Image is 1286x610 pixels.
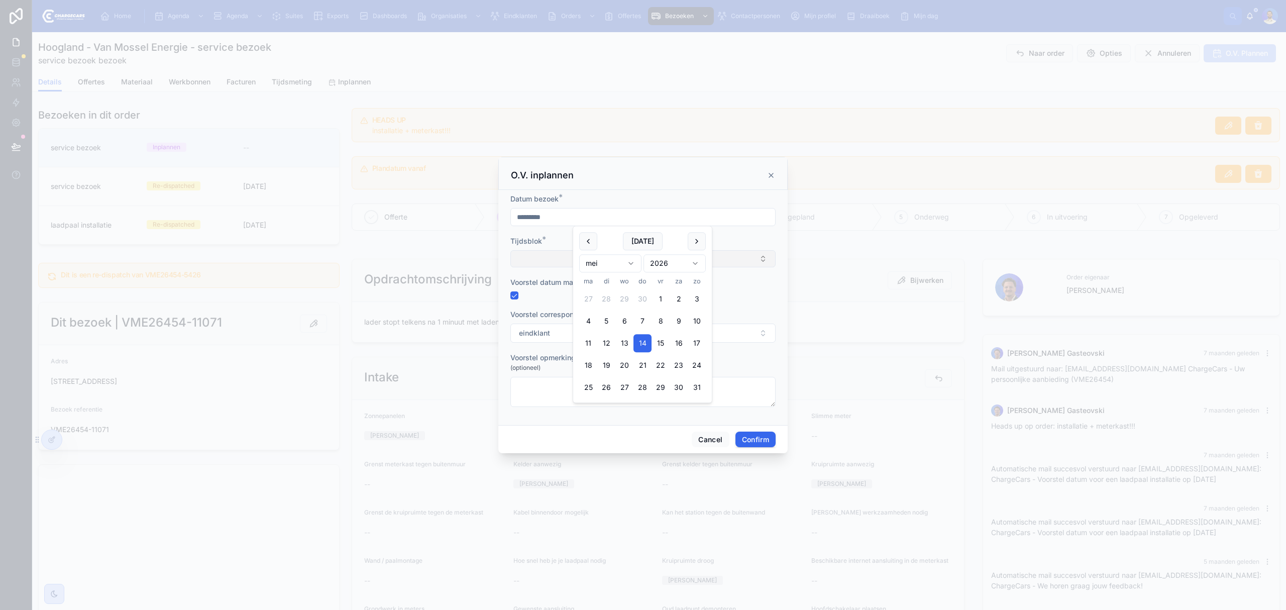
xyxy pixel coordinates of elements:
button: woensdag 29 april 2026 [615,290,633,309]
button: vrijdag 1 mei 2026 [652,290,670,309]
button: dinsdag 28 april 2026 [597,290,615,309]
button: Select Button [510,324,776,343]
button: zondag 31 mei 2026 [688,379,706,397]
button: donderdag 21 mei 2026 [633,357,652,375]
button: zondag 3 mei 2026 [688,290,706,309]
th: dinsdag [597,276,615,286]
button: zaterdag 9 mei 2026 [670,313,688,331]
h3: O.V. inplannen [511,169,574,181]
th: woensdag [615,276,633,286]
th: vrijdag [652,276,670,286]
button: vrijdag 29 mei 2026 [652,379,670,397]
button: dinsdag 19 mei 2026 [597,357,615,375]
button: donderdag 14 mei 2026, selected [633,335,652,353]
button: donderdag 30 april 2026 [633,290,652,309]
button: maandag 4 mei 2026 [579,313,597,331]
span: Voorstel datum mailen [510,278,585,286]
button: Confirm [735,432,776,448]
span: (optioneel) [510,364,541,372]
span: Voorstel correspondentie [510,310,595,319]
button: woensdag 27 mei 2026 [615,379,633,397]
button: Cancel [692,432,729,448]
button: dinsdag 26 mei 2026 [597,379,615,397]
span: eindklant [519,328,550,338]
button: maandag 27 april 2026 [579,290,597,309]
span: Datum bezoek [510,194,559,203]
button: zaterdag 16 mei 2026 [670,335,688,353]
button: woensdag 20 mei 2026 [615,357,633,375]
button: zondag 10 mei 2026 [688,313,706,331]
button: zaterdag 23 mei 2026 [670,357,688,375]
button: zaterdag 2 mei 2026 [670,290,688,309]
button: maandag 18 mei 2026 [579,357,597,375]
th: zondag [688,276,706,286]
button: donderdag 28 mei 2026 [633,379,652,397]
button: woensdag 6 mei 2026 [615,313,633,331]
button: zondag 17 mei 2026 [688,335,706,353]
button: dinsdag 12 mei 2026 [597,335,615,353]
th: maandag [579,276,597,286]
button: maandag 25 mei 2026 [579,379,597,397]
span: Voorstel opmerking [510,353,576,362]
button: Select Button [510,250,776,267]
button: vrijdag 22 mei 2026 [652,357,670,375]
span: Tijdsblok [510,237,542,245]
button: vrijdag 15 mei 2026 [652,335,670,353]
button: [DATE] [623,232,663,250]
table: mei 2026 [579,276,706,396]
button: vrijdag 8 mei 2026 [652,313,670,331]
th: zaterdag [670,276,688,286]
button: dinsdag 5 mei 2026 [597,313,615,331]
button: maandag 11 mei 2026 [579,335,597,353]
th: donderdag [633,276,652,286]
button: zaterdag 30 mei 2026 [670,379,688,397]
button: donderdag 7 mei 2026 [633,313,652,331]
button: zondag 24 mei 2026 [688,357,706,375]
button: woensdag 13 mei 2026 [615,335,633,353]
